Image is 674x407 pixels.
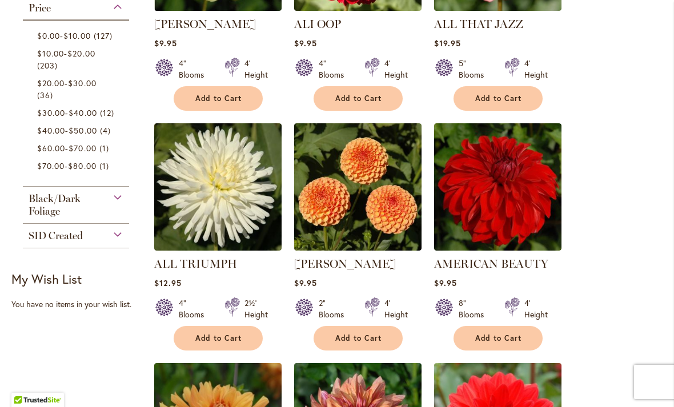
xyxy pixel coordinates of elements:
span: Add to Cart [195,333,242,343]
span: Price [29,2,51,14]
span: $70.00 [37,160,65,171]
span: $20.00 [67,48,95,59]
a: $40.00-$50.00 4 [37,124,118,136]
a: ALI OOP [294,2,422,13]
img: AMERICAN BEAUTY [434,123,561,251]
iframe: Launch Accessibility Center [9,366,41,398]
a: AHOY MATEY [154,2,282,13]
span: $10.00 [63,30,90,41]
button: Add to Cart [454,86,543,111]
img: ALL TRIUMPH [154,123,282,251]
span: - [37,143,97,154]
span: $80.00 [68,160,96,171]
a: [PERSON_NAME] [294,257,396,271]
div: You have no items in your wish list. [11,299,147,310]
span: $19.95 [434,38,461,49]
button: Add to Cart [454,326,543,350]
span: Add to Cart [475,333,522,343]
span: $60.00 [37,143,65,154]
div: 2½' Height [244,297,268,320]
div: 4' Height [384,58,408,80]
a: ALI OOP [294,17,341,31]
div: 4" Blooms [179,58,211,80]
a: $70.00-$80.00 1 [37,160,118,172]
span: $12.95 [154,277,182,288]
div: 4' Height [524,297,548,320]
div: 4' Height [524,58,548,80]
div: 4' Height [244,58,268,80]
span: $9.95 [294,277,317,288]
span: 4 [100,124,114,136]
div: 4' Height [384,297,408,320]
span: Add to Cart [335,333,382,343]
span: 203 [37,59,61,71]
span: 1 [99,160,112,172]
span: $40.00 [69,107,97,118]
strong: My Wish List [11,271,82,287]
span: $9.95 [154,38,177,49]
button: Add to Cart [174,86,263,111]
span: - [37,107,97,118]
div: 4" Blooms [179,297,211,320]
span: 1 [99,142,112,154]
span: $70.00 [69,143,96,154]
button: Add to Cart [314,86,403,111]
span: $9.95 [294,38,317,49]
a: AMERICAN BEAUTY [434,257,548,271]
a: $10.00-$20.00 203 [37,47,118,71]
span: Add to Cart [195,94,242,103]
a: AMBER QUEEN [294,242,422,253]
span: $20.00 [37,78,65,88]
span: $50.00 [69,125,97,136]
span: Add to Cart [475,94,522,103]
span: $30.00 [68,78,96,88]
span: 36 [37,89,56,101]
button: Add to Cart [174,326,263,350]
a: ALL THAT JAZZ [434,17,523,31]
span: - [37,125,97,136]
span: $30.00 [37,107,65,118]
span: - [37,160,97,171]
a: AMERICAN BEAUTY [434,242,561,253]
span: Black/Dark Foliage [29,192,81,217]
span: $9.95 [434,277,457,288]
span: $0.00 [37,30,60,41]
a: ALL TRIUMPH [154,242,282,253]
a: [PERSON_NAME] [154,17,256,31]
img: AMBER QUEEN [294,123,422,251]
a: $30.00-$40.00 12 [37,107,118,119]
a: $20.00-$30.00 36 [37,77,118,101]
a: ALL TRIUMPH [154,257,237,271]
span: - [37,48,95,59]
span: Add to Cart [335,94,382,103]
span: $10.00 [37,48,64,59]
span: - [37,78,97,88]
button: Add to Cart [314,326,403,350]
div: 5" Blooms [459,58,491,80]
div: 4" Blooms [319,58,351,80]
a: $0.00-$10.00 127 [37,30,118,42]
span: - [37,30,91,41]
span: SID Created [29,229,83,242]
a: ALL THAT JAZZ [434,2,561,13]
a: $60.00-$70.00 1 [37,142,118,154]
span: 12 [100,107,117,119]
span: $40.00 [37,125,65,136]
div: 2" Blooms [319,297,351,320]
span: 127 [94,30,115,42]
div: 8" Blooms [459,297,491,320]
